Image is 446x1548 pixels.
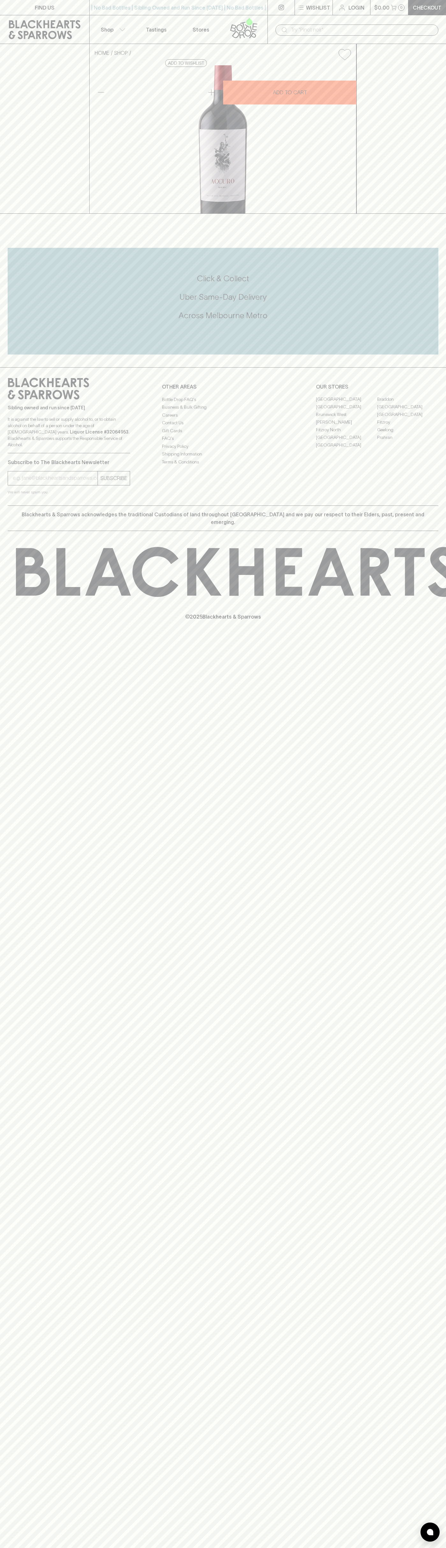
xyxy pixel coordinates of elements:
p: $0.00 [374,4,390,11]
p: SUBSCRIBE [100,474,127,482]
img: bubble-icon [427,1529,433,1535]
a: Contact Us [162,419,284,427]
p: FIND US [35,4,55,11]
button: ADD TO CART [223,81,356,104]
button: Shop [90,15,134,44]
a: [GEOGRAPHIC_DATA] [316,396,377,403]
p: OUR STORES [316,383,438,391]
h5: Across Melbourne Metro [8,310,438,321]
a: [GEOGRAPHIC_DATA] [377,411,438,419]
div: Call to action block [8,248,438,355]
a: HOME [95,50,109,56]
p: It is against the law to sell or supply alcohol to, or to obtain alcohol on behalf of a person un... [8,416,130,448]
strong: Liquor License #32064953 [70,429,128,434]
button: Add to wishlist [165,59,207,67]
a: Brunswick West [316,411,377,419]
a: [GEOGRAPHIC_DATA] [377,403,438,411]
a: Tastings [134,15,179,44]
p: Login [348,4,364,11]
input: e.g. jane@blackheartsandsparrows.com.au [13,473,98,483]
a: [GEOGRAPHIC_DATA] [316,441,377,449]
a: Geelong [377,426,438,434]
p: Wishlist [306,4,330,11]
a: SHOP [114,50,128,56]
a: Prahran [377,434,438,441]
p: Shop [101,26,113,33]
button: SUBSCRIBE [98,471,130,485]
a: [GEOGRAPHIC_DATA] [316,434,377,441]
p: OTHER AREAS [162,383,284,391]
a: Braddon [377,396,438,403]
p: 0 [400,6,403,9]
p: Blackhearts & Sparrows acknowledges the traditional Custodians of land throughout [GEOGRAPHIC_DAT... [12,511,434,526]
a: [GEOGRAPHIC_DATA] [316,403,377,411]
p: Sibling owned and run since [DATE] [8,405,130,411]
a: Careers [162,411,284,419]
a: Bottle Drop FAQ's [162,396,284,403]
button: Add to wishlist [336,47,354,63]
p: Tastings [146,26,166,33]
p: ADD TO CART [273,89,307,96]
a: Privacy Policy [162,442,284,450]
h5: Uber Same-Day Delivery [8,292,438,302]
a: Stores [179,15,223,44]
h5: Click & Collect [8,273,438,284]
a: Gift Cards [162,427,284,434]
input: Try "Pinot noir" [291,25,433,35]
p: Subscribe to The Blackhearts Newsletter [8,458,130,466]
p: We will never spam you [8,489,130,495]
a: Business & Bulk Gifting [162,404,284,411]
a: Shipping Information [162,450,284,458]
a: Fitzroy North [316,426,377,434]
p: Stores [193,26,209,33]
p: Checkout [413,4,442,11]
a: [PERSON_NAME] [316,419,377,426]
a: FAQ's [162,435,284,442]
a: Terms & Conditions [162,458,284,466]
a: Fitzroy [377,419,438,426]
img: 25037.png [90,65,356,213]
